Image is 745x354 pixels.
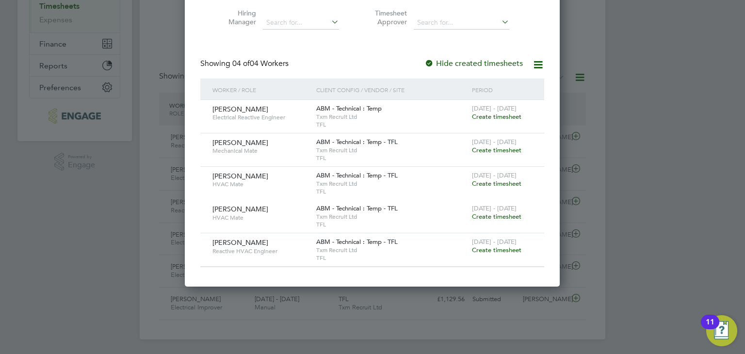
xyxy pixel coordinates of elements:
[472,179,521,188] span: Create timesheet
[472,246,521,254] span: Create timesheet
[472,104,517,113] span: [DATE] - [DATE]
[472,146,521,154] span: Create timesheet
[472,238,517,246] span: [DATE] - [DATE]
[316,254,467,262] span: TFL
[314,79,470,101] div: Client Config / Vendor / Site
[212,147,309,155] span: Mechanical Mate
[363,9,407,26] label: Timesheet Approver
[263,16,339,30] input: Search for...
[212,214,309,222] span: HVAC Mate
[232,59,289,68] span: 04 Workers
[212,180,309,188] span: HVAC Mate
[316,121,467,129] span: TFL
[472,138,517,146] span: [DATE] - [DATE]
[316,188,467,195] span: TFL
[414,16,509,30] input: Search for...
[316,104,382,113] span: ABM - Technical : Temp
[472,113,521,121] span: Create timesheet
[316,246,467,254] span: Txm Recruit Ltd
[472,204,517,212] span: [DATE] - [DATE]
[706,322,714,335] div: 11
[212,9,256,26] label: Hiring Manager
[316,171,398,179] span: ABM - Technical : Temp - TFL
[316,213,467,221] span: Txm Recruit Ltd
[232,59,250,68] span: 04 of
[212,247,309,255] span: Reactive HVAC Engineer
[212,205,268,213] span: [PERSON_NAME]
[316,180,467,188] span: Txm Recruit Ltd
[472,171,517,179] span: [DATE] - [DATE]
[316,138,398,146] span: ABM - Technical : Temp - TFL
[212,105,268,113] span: [PERSON_NAME]
[210,79,314,101] div: Worker / Role
[316,204,398,212] span: ABM - Technical : Temp - TFL
[212,113,309,121] span: Electrical Reactive Engineer
[316,146,467,154] span: Txm Recruit Ltd
[316,113,467,121] span: Txm Recruit Ltd
[212,172,268,180] span: [PERSON_NAME]
[472,212,521,221] span: Create timesheet
[316,154,467,162] span: TFL
[316,221,467,228] span: TFL
[470,79,534,101] div: Period
[424,59,523,68] label: Hide created timesheets
[212,238,268,247] span: [PERSON_NAME]
[316,238,398,246] span: ABM - Technical : Temp - TFL
[212,138,268,147] span: [PERSON_NAME]
[200,59,291,69] div: Showing
[706,315,737,346] button: Open Resource Center, 11 new notifications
